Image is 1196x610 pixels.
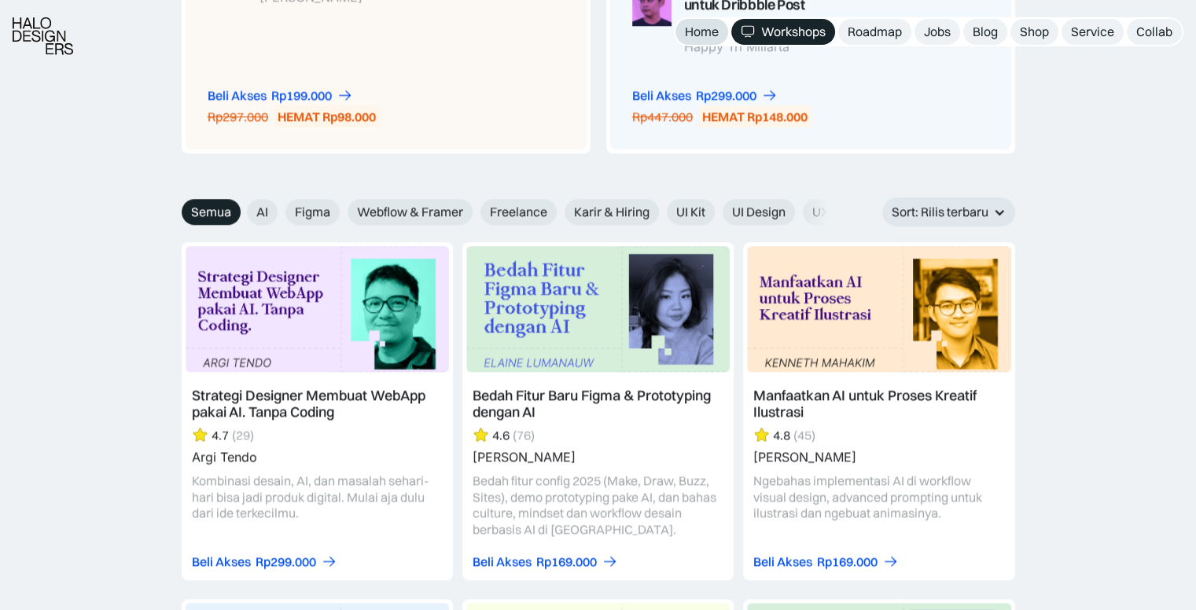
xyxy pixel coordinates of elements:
[632,87,691,104] div: Beli Akses
[963,19,1007,45] a: Blog
[892,204,988,220] div: Sort: Rilis terbaru
[838,19,911,45] a: Roadmap
[731,19,835,45] a: Workshops
[208,87,353,104] a: Beli AksesRp199.000
[490,204,547,220] span: Freelance
[882,197,1015,226] div: Sort: Rilis terbaru
[732,204,786,220] span: UI Design
[914,19,960,45] a: Jobs
[684,39,903,54] div: Happy Tri Miliarta
[208,87,267,104] div: Beli Akses
[675,19,728,45] a: Home
[1071,24,1114,40] div: Service
[473,553,618,570] a: Beli AksesRp169.000
[191,204,231,220] span: Semua
[574,204,650,220] span: Karir & Hiring
[632,108,693,125] div: Rp447.000
[208,108,268,125] div: Rp297.000
[278,108,376,125] div: HEMAT Rp98.000
[817,553,878,570] div: Rp169.000
[1136,24,1172,40] div: Collab
[848,24,902,40] div: Roadmap
[812,204,870,220] span: UX Design
[1020,24,1049,40] div: Shop
[924,24,951,40] div: Jobs
[192,553,251,570] div: Beli Akses
[676,204,705,220] span: UI Kit
[632,87,778,104] a: Beli AksesRp299.000
[685,24,719,40] div: Home
[753,553,812,570] div: Beli Akses
[256,204,268,220] span: AI
[295,204,330,220] span: Figma
[271,87,332,104] div: Rp199.000
[536,553,597,570] div: Rp169.000
[702,108,808,125] div: HEMAT Rp148.000
[182,199,834,225] form: Email Form
[696,87,756,104] div: Rp299.000
[753,553,899,570] a: Beli AksesRp169.000
[973,24,998,40] div: Blog
[1062,19,1124,45] a: Service
[473,553,532,570] div: Beli Akses
[192,553,337,570] a: Beli AksesRp299.000
[761,24,826,40] div: Workshops
[357,204,463,220] span: Webflow & Framer
[1010,19,1058,45] a: Shop
[1127,19,1182,45] a: Collab
[256,553,316,570] div: Rp299.000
